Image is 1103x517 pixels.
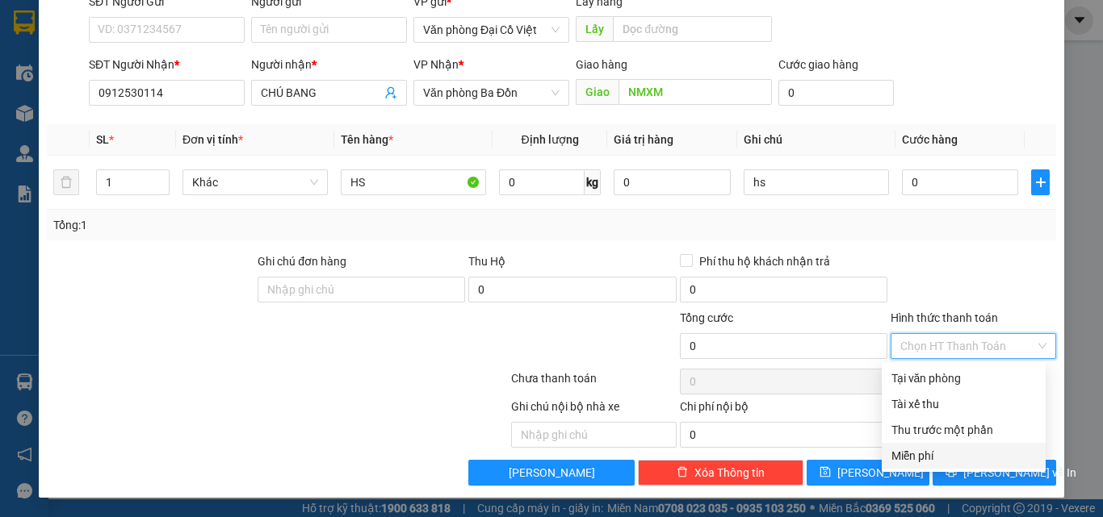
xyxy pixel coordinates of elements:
span: Văn phòng Ba Đồn [423,81,560,105]
span: Khác [192,170,318,194]
span: Tổng cước [680,311,733,324]
span: save [820,466,831,479]
span: Giá trị hàng [614,133,673,146]
span: VP Nhận [413,58,459,71]
input: Ghi chú đơn hàng [258,277,465,302]
div: Miễn phí [891,447,1036,465]
span: Cước hàng [902,133,958,146]
span: user-add [384,86,397,99]
div: Tổng: 1 [53,216,427,234]
span: Thu Hộ [468,255,505,268]
span: Tên hàng [341,133,393,146]
input: 0 [614,169,730,195]
span: Xóa Thông tin [694,464,765,482]
input: VD: Bàn, Ghế [341,169,486,195]
button: save[PERSON_NAME] [807,460,930,486]
span: Giao hàng [576,58,627,71]
input: Dọc đường [613,16,772,42]
label: Ghi chú đơn hàng [258,255,346,268]
span: Văn phòng Đại Cồ Việt [423,18,560,42]
div: Thu trước một phần [891,421,1036,439]
span: Định lượng [521,133,578,146]
input: Cước giao hàng [778,80,894,106]
h2: VP Nhận: Cây xăng Việt Dung [85,94,390,195]
span: SL [96,133,109,146]
div: SĐT Người Nhận [89,56,245,73]
div: Tài xế thu [891,395,1036,413]
span: Phí thu hộ khách nhận trả [693,252,837,270]
div: Người nhận [251,56,407,73]
div: Ghi chú nội bộ nhà xe [511,398,677,422]
div: Chưa thanh toán [510,369,678,398]
input: Nhập ghi chú [511,422,677,448]
span: [PERSON_NAME] [509,464,595,482]
span: [PERSON_NAME] và In [963,464,1076,482]
span: delete [677,466,688,479]
button: [PERSON_NAME] [468,460,634,486]
span: [PERSON_NAME] [837,464,924,482]
label: Hình thức thanh toán [891,311,998,324]
div: Tại văn phòng [891,369,1036,387]
button: printer[PERSON_NAME] và In [933,460,1056,486]
button: delete [53,169,79,195]
button: plus [1031,169,1050,195]
span: Đơn vị tính [182,133,243,146]
b: [PERSON_NAME] [98,38,272,65]
h2: B8BDKRHJ [9,94,130,120]
label: Cước giao hàng [778,58,858,71]
span: Giao [576,79,619,105]
input: Dọc đường [619,79,772,105]
span: printer [946,466,957,479]
th: Ghi chú [737,124,895,156]
div: Chi phí nội bộ [680,398,887,422]
input: Ghi Chú [744,169,889,195]
button: deleteXóa Thông tin [638,460,803,486]
span: kg [585,169,601,195]
span: Lấy [576,16,613,42]
span: plus [1032,176,1049,189]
